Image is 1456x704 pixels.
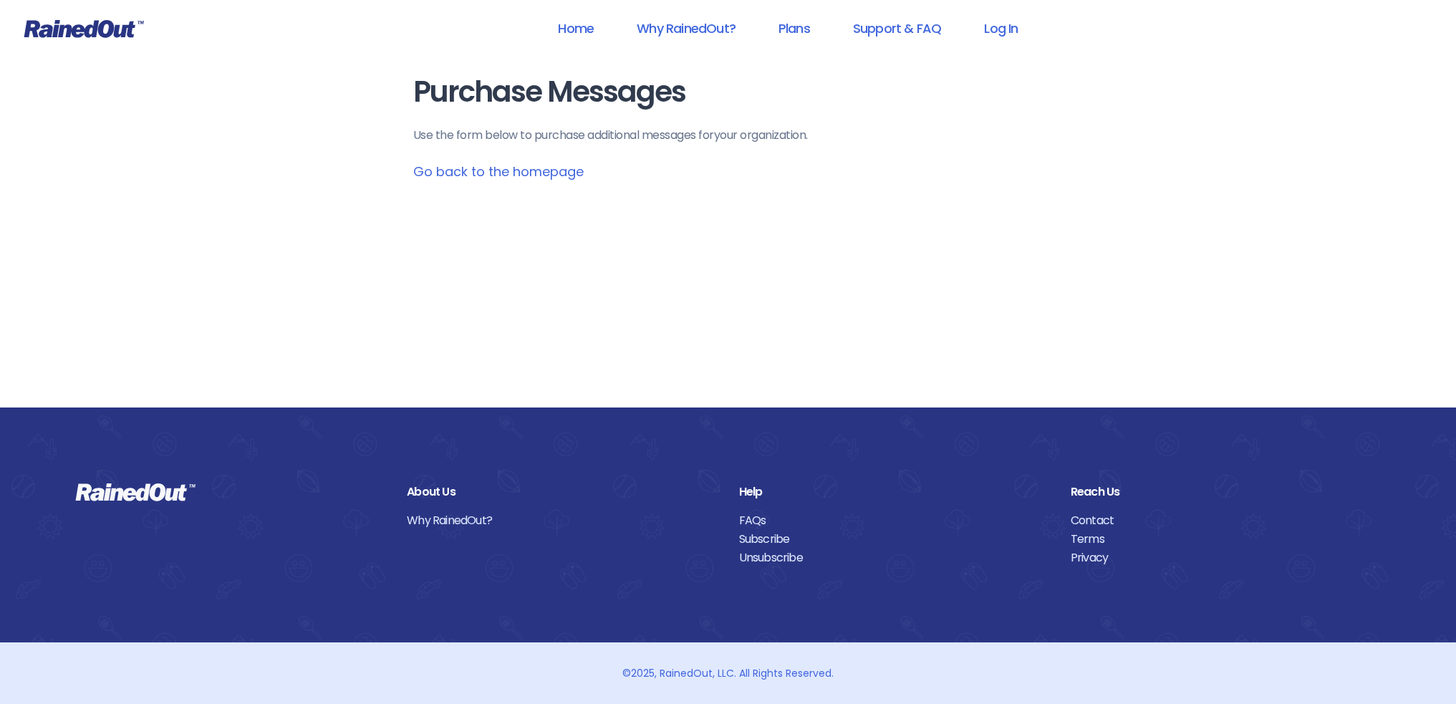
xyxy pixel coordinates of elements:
[413,163,584,180] a: Go back to the homepage
[965,12,1036,44] a: Log In
[1071,530,1381,549] a: Terms
[618,12,754,44] a: Why RainedOut?
[539,12,612,44] a: Home
[1071,483,1381,501] div: Reach Us
[739,511,1049,530] a: FAQs
[407,511,717,530] a: Why RainedOut?
[407,483,717,501] div: About Us
[739,483,1049,501] div: Help
[413,127,1043,144] p: Use the form below to purchase additional messages for your organization .
[1071,549,1381,567] a: Privacy
[760,12,829,44] a: Plans
[739,549,1049,567] a: Unsubscribe
[834,12,960,44] a: Support & FAQ
[739,530,1049,549] a: Subscribe
[413,76,1043,108] h1: Purchase Messages
[1071,511,1381,530] a: Contact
